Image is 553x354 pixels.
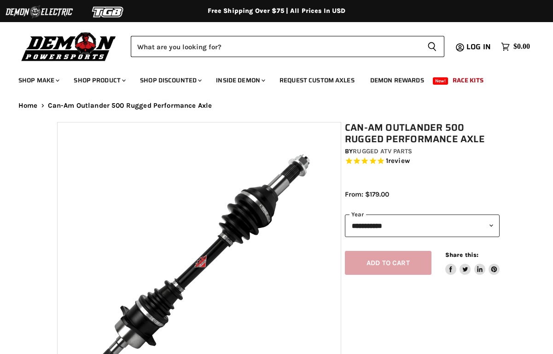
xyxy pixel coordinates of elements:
img: Demon Powersports [18,30,119,63]
span: New! [433,77,448,85]
aside: Share this: [445,251,500,275]
a: Shop Product [67,71,131,90]
span: Log in [466,41,491,52]
a: $0.00 [496,40,535,53]
h1: Can-Am Outlander 500 Rugged Performance Axle [345,122,500,145]
a: Log in [462,43,496,51]
span: Share this: [445,251,478,258]
span: Can-Am Outlander 500 Rugged Performance Axle [48,102,212,110]
a: Race Kits [446,71,490,90]
a: Demon Rewards [363,71,431,90]
div: by [345,146,500,157]
a: Rugged ATV Parts [353,147,412,155]
span: Rated 5.0 out of 5 stars 1 reviews [345,157,500,166]
span: From: $179.00 [345,190,389,198]
form: Product [131,36,444,57]
input: Search [131,36,420,57]
select: year [345,215,500,237]
a: Home [18,102,38,110]
img: TGB Logo 2 [74,3,143,21]
a: Request Custom Axles [273,71,361,90]
a: Shop Make [12,71,65,90]
a: Shop Discounted [133,71,207,90]
span: $0.00 [513,42,530,51]
img: Demon Electric Logo 2 [5,3,74,21]
a: Inside Demon [209,71,271,90]
span: 1 reviews [386,157,410,165]
button: Search [420,36,444,57]
span: review [388,157,410,165]
ul: Main menu [12,67,528,90]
